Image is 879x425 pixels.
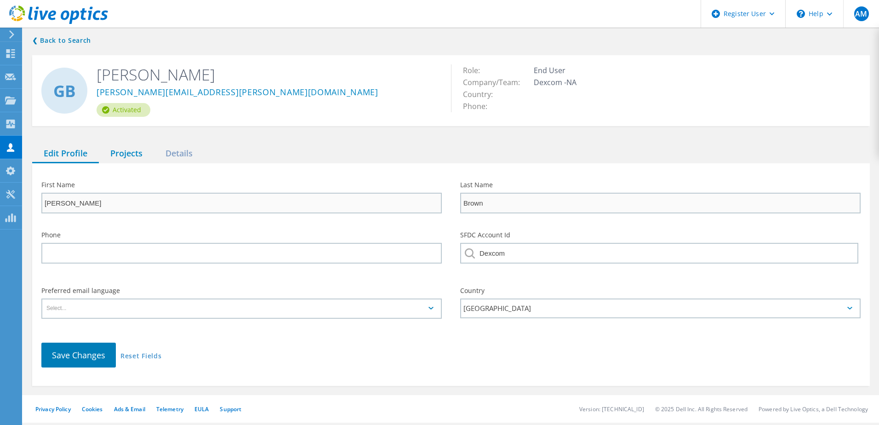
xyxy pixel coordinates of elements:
[154,144,204,163] div: Details
[35,405,71,413] a: Privacy Policy
[32,35,91,46] a: Back to search
[82,405,103,413] a: Cookies
[194,405,209,413] a: EULA
[41,343,116,368] button: Save Changes
[220,405,241,413] a: Support
[114,405,145,413] a: Ads & Email
[52,350,105,361] span: Save Changes
[463,77,529,87] span: Company/Team:
[460,182,861,188] label: Last Name
[797,10,805,18] svg: \n
[759,405,868,413] li: Powered by Live Optics, a Dell Technology
[579,405,644,413] li: Version: [TECHNICAL_ID]
[531,64,588,76] td: End User
[156,405,183,413] a: Telemetry
[97,88,378,98] a: [PERSON_NAME][EMAIL_ADDRESS][PERSON_NAME][DOMAIN_NAME]
[855,10,867,17] span: AM
[9,19,108,26] a: Live Optics Dashboard
[97,64,437,85] h2: [PERSON_NAME]
[463,65,489,75] span: Role:
[97,103,150,117] div: Activated
[41,232,442,238] label: Phone
[655,405,748,413] li: © 2025 Dell Inc. All Rights Reserved
[41,182,442,188] label: First Name
[120,353,161,361] a: Reset Fields
[41,287,442,294] label: Preferred email language
[460,287,861,294] label: Country
[460,299,861,318] div: [GEOGRAPHIC_DATA]
[534,77,586,87] span: Dexcom -NA
[463,89,502,99] span: Country:
[99,144,154,163] div: Projects
[463,101,497,111] span: Phone:
[460,232,861,238] label: SFDC Account Id
[32,144,99,163] div: Edit Profile
[53,83,76,99] span: GB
